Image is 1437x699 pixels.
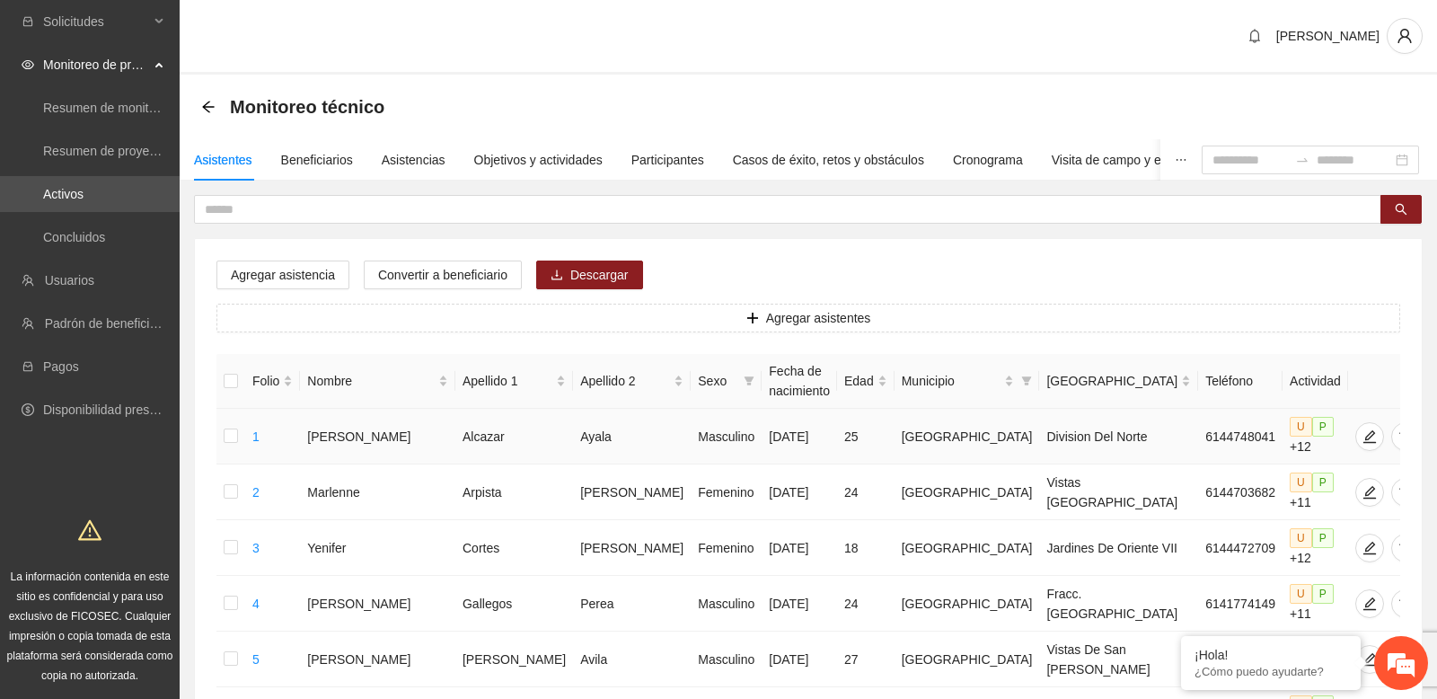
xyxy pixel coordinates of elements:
[382,150,445,170] div: Asistencias
[252,485,260,500] a: 2
[1395,203,1407,217] span: search
[762,409,837,465] td: [DATE]
[252,652,260,667] a: 5
[455,465,573,520] td: Arpista
[1355,589,1384,618] button: edit
[740,367,758,394] span: filter
[194,150,252,170] div: Asistentes
[573,409,691,465] td: Ayala
[1392,541,1419,555] span: delete
[1046,371,1177,391] span: [GEOGRAPHIC_DATA]
[895,576,1040,632] td: [GEOGRAPHIC_DATA]
[43,47,149,83] span: Monitoreo de proyectos
[698,371,736,391] span: Sexo
[1391,422,1420,451] button: delete
[837,409,895,465] td: 25
[1312,584,1334,604] span: P
[43,101,174,115] a: Resumen de monitoreo
[1198,465,1283,520] td: 6144703682
[245,354,300,409] th: Folio
[1355,534,1384,562] button: edit
[1355,422,1384,451] button: edit
[216,261,349,289] button: Agregar asistencia
[463,371,552,391] span: Apellido 1
[1195,665,1347,678] p: ¿Cómo puedo ayudarte?
[78,518,101,542] span: warning
[766,308,871,328] span: Agregar asistentes
[252,541,260,555] a: 3
[455,576,573,632] td: Gallegos
[104,240,248,421] span: Estamos en línea.
[1290,417,1312,437] span: U
[474,150,603,170] div: Objetivos y actividades
[1387,18,1423,54] button: user
[455,632,573,687] td: [PERSON_NAME]
[762,520,837,576] td: [DATE]
[201,100,216,115] div: Back
[455,409,573,465] td: Alcazar
[1039,576,1198,632] td: Fracc. [GEOGRAPHIC_DATA]
[570,265,629,285] span: Descargar
[1355,645,1384,674] button: edit
[230,93,384,121] span: Monitoreo técnico
[762,576,837,632] td: [DATE]
[573,576,691,632] td: Perea
[7,571,173,682] span: La información contenida en este sitio es confidencial y para uso exclusivo de FICOSEC. Cualquier...
[300,465,455,520] td: Marlenne
[1198,409,1283,465] td: 6144748041
[45,316,177,331] a: Padrón de beneficiarios
[1391,589,1420,618] button: delete
[744,376,754,386] span: filter
[378,265,507,285] span: Convertir a beneficiario
[1295,153,1309,167] span: to
[43,4,149,40] span: Solicitudes
[1356,429,1383,444] span: edit
[22,15,34,28] span: inbox
[1052,150,1220,170] div: Visita de campo y entregables
[691,632,762,687] td: Masculino
[1312,473,1334,492] span: P
[1240,22,1269,50] button: bell
[580,371,670,391] span: Apellido 2
[1295,153,1309,167] span: swap-right
[45,273,94,288] a: Usuarios
[1283,465,1348,520] td: +11
[1198,632,1283,687] td: 6271040434
[300,409,455,465] td: [PERSON_NAME]
[1312,528,1334,548] span: P
[895,632,1040,687] td: [GEOGRAPHIC_DATA]
[1283,632,1348,687] td: +12
[300,520,455,576] td: Yenifer
[953,150,1023,170] div: Cronograma
[631,150,704,170] div: Participantes
[252,597,260,611] a: 4
[691,576,762,632] td: Masculino
[295,9,338,52] div: Minimizar ventana de chat en vivo
[43,144,235,158] a: Resumen de proyectos aprobados
[1356,541,1383,555] span: edit
[1039,520,1198,576] td: Jardines De Oriente VII
[1198,576,1283,632] td: 6141774149
[902,371,1001,391] span: Municipio
[9,491,342,553] textarea: Escriba su mensaje y pulse “Intro”
[1388,28,1422,44] span: user
[837,465,895,520] td: 24
[1039,409,1198,465] td: Division Del Norte
[1175,154,1187,166] span: ellipsis
[762,354,837,409] th: Fecha de nacimiento
[1039,632,1198,687] td: Vistas De San [PERSON_NAME]
[1290,584,1312,604] span: U
[1198,520,1283,576] td: 6144472709
[1391,534,1420,562] button: delete
[573,465,691,520] td: [PERSON_NAME]
[1283,576,1348,632] td: +11
[252,429,260,444] a: 1
[1355,478,1384,507] button: edit
[93,92,302,115] div: Chatee con nosotros ahora
[43,230,105,244] a: Concluidos
[1018,367,1036,394] span: filter
[837,354,895,409] th: Edad
[201,100,216,114] span: arrow-left
[22,58,34,71] span: eye
[300,354,455,409] th: Nombre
